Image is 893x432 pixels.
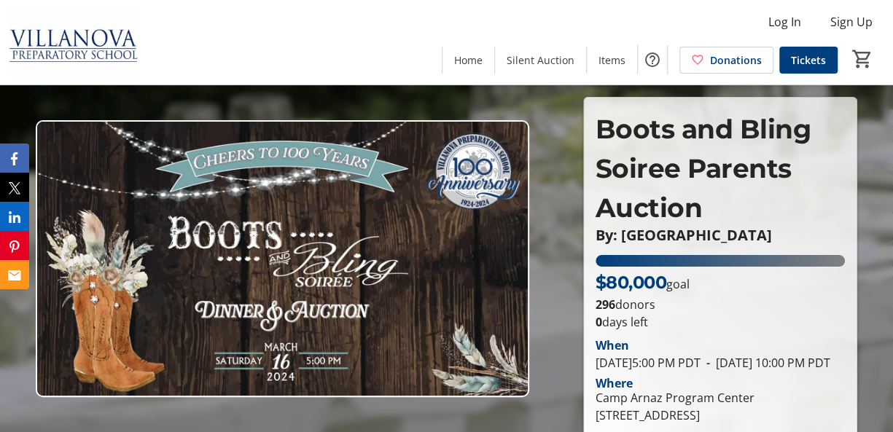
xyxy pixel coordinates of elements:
button: Sign Up [819,10,884,34]
div: Where [596,377,633,389]
img: Villanova Preparatory School's Logo [9,6,139,79]
span: Boots and Bling Soiree Parents Auction [596,113,811,224]
a: Home [442,47,494,74]
p: days left [596,313,845,331]
div: 100% of fundraising goal reached [596,255,845,267]
a: Donations [679,47,773,74]
button: Cart [849,46,876,72]
div: Camp Arnaz Program Center [596,389,754,407]
span: [DATE] 5:00 PM PDT [596,355,701,371]
span: Silent Auction [507,52,574,68]
p: By: [GEOGRAPHIC_DATA] [596,227,845,243]
a: Silent Auction [495,47,586,74]
span: Home [454,52,483,68]
span: [DATE] 10:00 PM PDT [701,355,830,371]
a: Tickets [779,47,838,74]
div: [STREET_ADDRESS] [596,407,754,424]
span: Tickets [791,52,826,68]
span: Items [598,52,625,68]
button: Help [638,45,667,74]
b: 296 [596,296,615,313]
span: 0 [596,314,602,330]
p: goal [596,270,690,296]
span: Donations [710,52,762,68]
span: Log In [768,13,801,31]
span: Sign Up [830,13,873,31]
span: $80,000 [596,272,667,293]
button: Log In [757,10,813,34]
span: - [701,355,716,371]
div: When [596,337,629,354]
a: Items [587,47,637,74]
img: Campaign CTA Media Photo [36,120,529,398]
p: donors [596,296,845,313]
